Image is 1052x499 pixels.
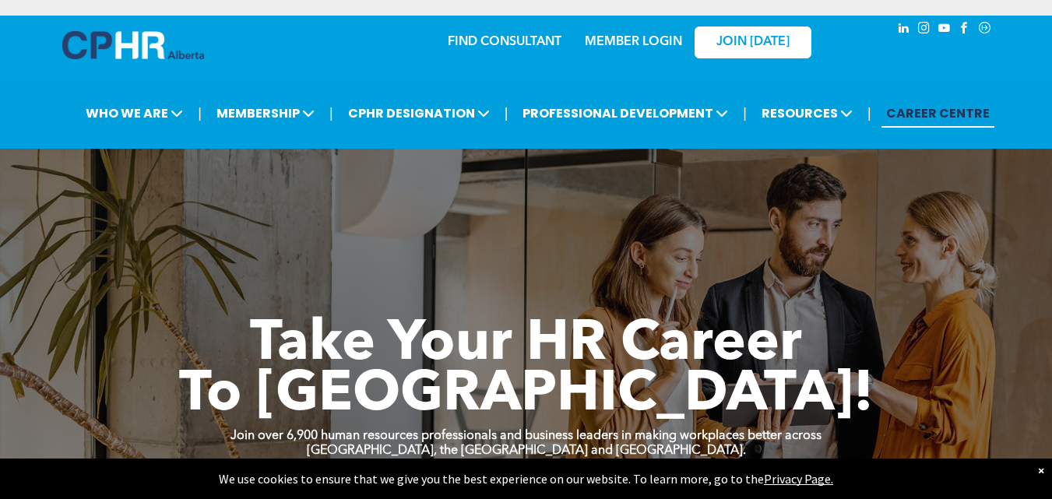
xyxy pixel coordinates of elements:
li: | [198,97,202,129]
div: Dismiss notification [1038,462,1044,478]
span: JOIN [DATE] [716,35,790,50]
a: linkedin [895,19,913,40]
li: | [505,97,508,129]
li: | [743,97,747,129]
a: Social network [976,19,994,40]
a: MEMBER LOGIN [585,36,682,48]
strong: [GEOGRAPHIC_DATA], the [GEOGRAPHIC_DATA] and [GEOGRAPHIC_DATA]. [307,445,746,457]
span: RESOURCES [757,99,857,128]
a: FIND CONSULTANT [448,36,561,48]
a: youtube [936,19,953,40]
strong: Join over 6,900 human resources professionals and business leaders in making workplaces better ac... [230,430,822,442]
span: To [GEOGRAPHIC_DATA]! [179,367,874,423]
span: MEMBERSHIP [212,99,319,128]
a: Privacy Page. [764,471,833,487]
a: CAREER CENTRE [881,99,994,128]
span: WHO WE ARE [81,99,188,128]
a: facebook [956,19,973,40]
img: A blue and white logo for cp alberta [62,31,204,59]
span: Take Your HR Career [250,317,802,373]
span: CPHR DESIGNATION [343,99,494,128]
a: JOIN [DATE] [695,26,811,58]
span: PROFESSIONAL DEVELOPMENT [518,99,733,128]
a: instagram [916,19,933,40]
li: | [867,97,871,129]
li: | [329,97,333,129]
